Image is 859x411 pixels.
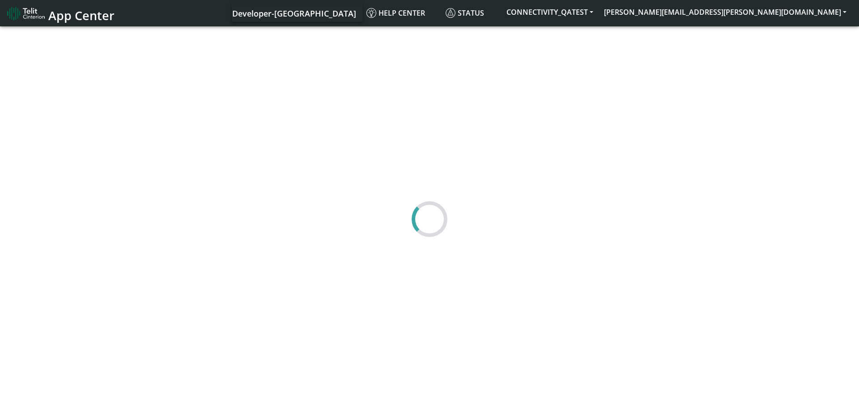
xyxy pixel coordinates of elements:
img: logo-telit-cinterion-gw-new.png [7,6,45,21]
span: App Center [48,7,115,24]
span: Status [446,8,484,18]
button: [PERSON_NAME][EMAIL_ADDRESS][PERSON_NAME][DOMAIN_NAME] [599,4,852,20]
img: knowledge.svg [366,8,376,18]
span: Developer-[GEOGRAPHIC_DATA] [232,8,356,19]
span: Help center [366,8,425,18]
a: Status [442,4,501,22]
a: Your current platform instance [232,4,356,22]
a: Help center [363,4,442,22]
a: App Center [7,4,113,23]
button: CONNECTIVITY_QATEST [501,4,599,20]
img: status.svg [446,8,455,18]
